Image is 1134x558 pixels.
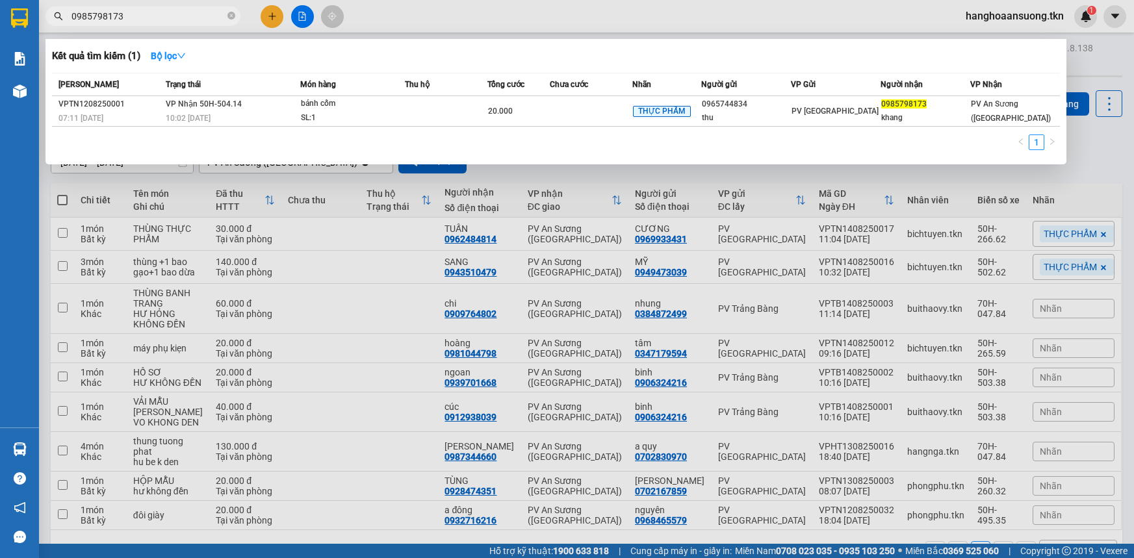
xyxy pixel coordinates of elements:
div: VPTN1208250001 [58,97,162,111]
li: Previous Page [1013,134,1029,150]
span: Nhãn [632,80,651,89]
img: warehouse-icon [13,84,27,98]
li: Next Page [1044,134,1060,150]
span: question-circle [14,472,26,485]
span: close-circle [227,12,235,19]
h3: Kết quả tìm kiếm ( 1 ) [52,49,140,63]
input: Tìm tên, số ĐT hoặc mã đơn [71,9,225,23]
div: 0965744834 [702,97,790,111]
li: 1 [1029,134,1044,150]
span: VP Nhận [970,80,1002,89]
span: VP Gửi [791,80,816,89]
span: Người nhận [881,80,923,89]
span: Chưa cước [550,80,588,89]
span: Thu hộ [405,80,430,89]
span: message [14,531,26,543]
img: logo-vxr [11,8,28,28]
img: solution-icon [13,52,27,66]
span: 07:11 [DATE] [58,114,103,123]
span: PV [GEOGRAPHIC_DATA] [792,107,879,116]
span: 20.000 [488,107,513,116]
div: khang [881,111,970,125]
span: PV An Sương ([GEOGRAPHIC_DATA]) [971,99,1051,123]
span: Món hàng [300,80,336,89]
span: right [1048,138,1056,146]
span: THỰC PHẨM [633,106,691,118]
a: 1 [1029,135,1044,149]
span: [PERSON_NAME] [58,80,119,89]
span: 0985798173 [881,99,927,108]
span: search [54,12,63,21]
span: VP Nhận 50H-504.14 [166,99,242,108]
span: down [177,51,186,60]
div: thu [702,111,790,125]
span: notification [14,501,26,514]
div: SL: 1 [301,111,398,125]
button: right [1044,134,1060,150]
span: Người gửi [701,80,737,89]
button: Bộ lọcdown [140,45,196,66]
img: warehouse-icon [13,442,27,456]
span: Trạng thái [166,80,201,89]
span: close-circle [227,10,235,23]
button: left [1013,134,1029,150]
span: Tổng cước [487,80,524,89]
strong: Bộ lọc [151,51,186,61]
span: 10:02 [DATE] [166,114,211,123]
div: bánh cốm [301,97,398,111]
span: left [1017,138,1025,146]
